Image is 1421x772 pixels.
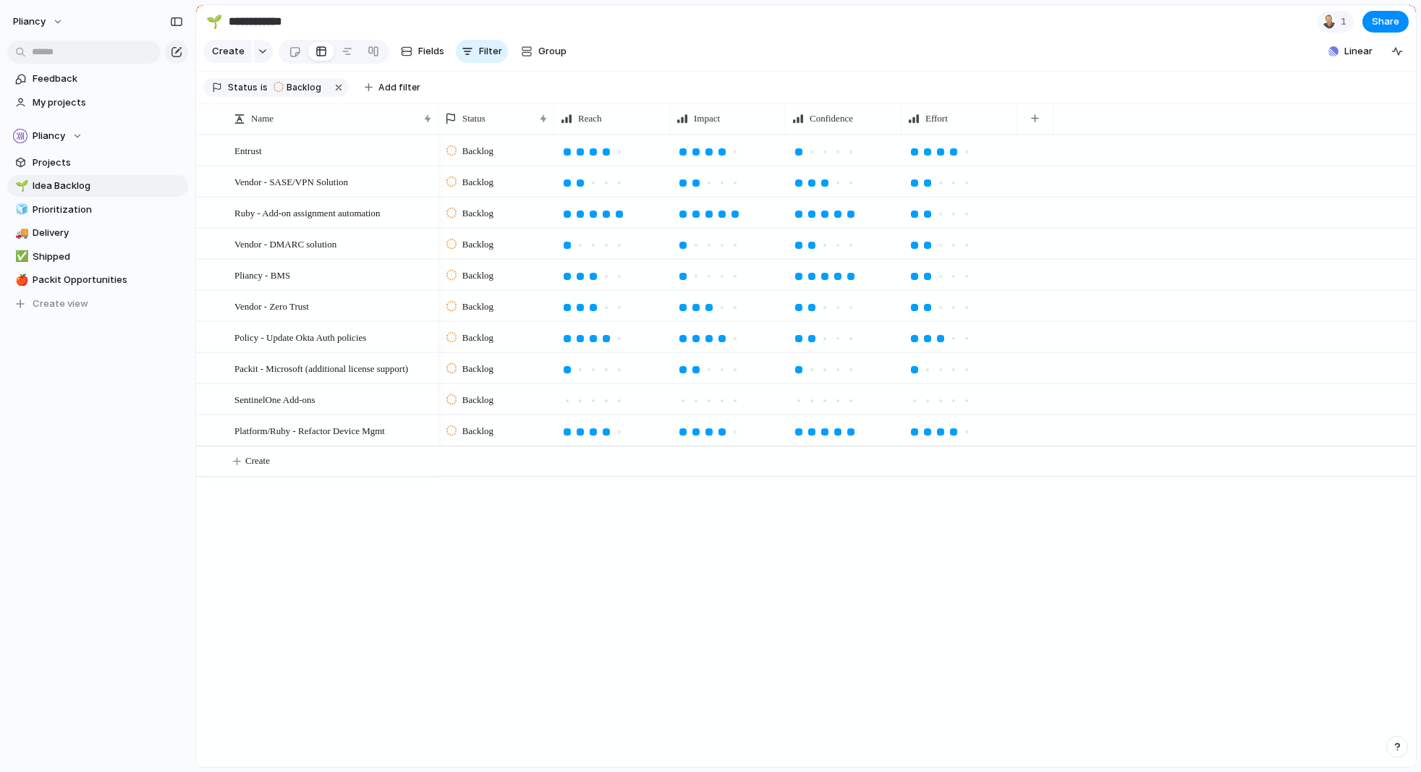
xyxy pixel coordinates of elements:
[462,111,485,126] span: Status
[15,178,25,195] div: 🌱
[378,81,420,94] span: Add filter
[269,80,330,96] button: Backlog
[462,175,493,190] span: Backlog
[13,250,27,264] button: ✅
[694,111,720,126] span: Impact
[514,40,574,63] button: Group
[234,173,348,190] span: Vendor - SASE/VPN Solution
[13,273,27,287] button: 🍎
[203,40,252,63] button: Create
[479,44,502,59] span: Filter
[15,201,25,218] div: 🧊
[356,77,429,98] button: Add filter
[462,362,493,376] span: Backlog
[212,44,245,59] span: Create
[234,142,262,158] span: Entrust
[234,422,385,438] span: Platform/Ruby - Refactor Device Mgmt
[578,111,601,126] span: Reach
[251,111,273,126] span: Name
[462,393,493,407] span: Backlog
[234,360,408,376] span: Packit - Microsoft (additional license support)
[462,424,493,438] span: Backlog
[1362,11,1409,33] button: Share
[33,96,183,110] span: My projects
[234,391,315,407] span: SentinelOne Add-ons
[33,203,183,217] span: Prioritization
[33,297,88,311] span: Create view
[1344,44,1373,59] span: Linear
[234,204,380,221] span: Ruby - Add-on assignment automation
[15,272,25,289] div: 🍎
[234,266,290,283] span: Pliancy - BMS
[234,235,336,252] span: Vendor - DMARC solution
[234,297,309,314] span: Vendor - Zero Trust
[15,225,25,242] div: 🚚
[456,40,508,63] button: Filter
[1341,14,1351,29] span: 1
[33,273,183,287] span: Packit Opportunities
[13,179,27,193] button: 🌱
[7,293,188,315] button: Create view
[418,44,444,59] span: Fields
[15,248,25,265] div: ✅
[33,72,183,86] span: Feedback
[245,454,270,468] span: Create
[462,206,493,221] span: Backlog
[7,222,188,244] a: 🚚Delivery
[462,144,493,158] span: Backlog
[203,10,226,33] button: 🌱
[228,81,258,94] span: Status
[13,226,27,240] button: 🚚
[7,68,188,90] a: Feedback
[206,12,222,31] div: 🌱
[7,175,188,197] a: 🌱Idea Backlog
[7,125,188,147] button: Pliancy
[7,199,188,221] a: 🧊Prioritization
[1323,41,1378,62] button: Linear
[7,152,188,174] a: Projects
[33,226,183,240] span: Delivery
[260,81,268,94] span: is
[258,80,271,96] button: is
[7,246,188,268] a: ✅Shipped
[462,331,493,345] span: Backlog
[462,300,493,314] span: Backlog
[462,268,493,283] span: Backlog
[1372,14,1399,29] span: Share
[7,10,71,33] button: Pliancy
[810,111,853,126] span: Confidence
[33,179,183,193] span: Idea Backlog
[33,156,183,170] span: Projects
[13,14,46,29] span: Pliancy
[287,81,321,94] span: Backlog
[13,203,27,217] button: 🧊
[462,237,493,252] span: Backlog
[33,129,65,143] span: Pliancy
[7,269,188,291] a: 🍎Packit Opportunities
[538,44,567,59] span: Group
[925,111,948,126] span: Effort
[33,250,183,264] span: Shipped
[7,92,188,114] a: My projects
[395,40,450,63] button: Fields
[234,328,366,345] span: Policy - Update Okta Auth policies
